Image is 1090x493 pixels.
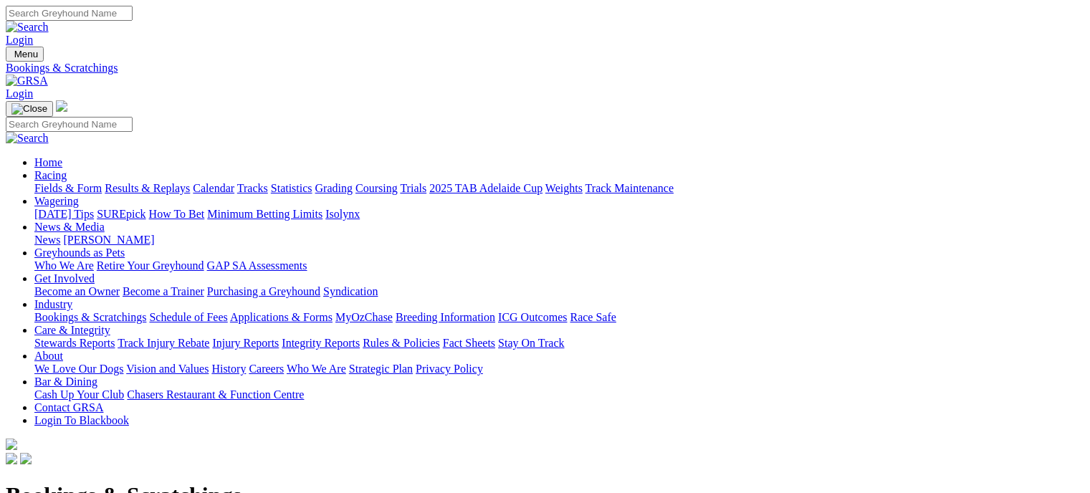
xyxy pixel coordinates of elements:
[323,285,378,297] a: Syndication
[63,234,154,246] a: [PERSON_NAME]
[396,311,495,323] a: Breeding Information
[126,363,209,375] a: Vision and Values
[34,375,97,388] a: Bar & Dining
[97,208,145,220] a: SUREpick
[34,259,1084,272] div: Greyhounds as Pets
[429,182,542,194] a: 2025 TAB Adelaide Cup
[325,208,360,220] a: Isolynx
[6,47,44,62] button: Toggle navigation
[416,363,483,375] a: Privacy Policy
[400,182,426,194] a: Trials
[315,182,353,194] a: Grading
[6,75,48,87] img: GRSA
[34,414,129,426] a: Login To Blackbook
[207,208,322,220] a: Minimum Betting Limits
[34,169,67,181] a: Racing
[585,182,674,194] a: Track Maintenance
[34,311,146,323] a: Bookings & Scratchings
[207,259,307,272] a: GAP SA Assessments
[271,182,312,194] a: Statistics
[34,234,60,246] a: News
[34,285,120,297] a: Become an Owner
[570,311,616,323] a: Race Safe
[34,388,1084,401] div: Bar & Dining
[349,363,413,375] a: Strategic Plan
[498,311,567,323] a: ICG Outcomes
[6,439,17,450] img: logo-grsa-white.png
[34,182,1084,195] div: Racing
[34,363,123,375] a: We Love Our Dogs
[212,337,279,349] a: Injury Reports
[34,363,1084,375] div: About
[34,285,1084,298] div: Get Involved
[34,324,110,336] a: Care & Integrity
[34,247,125,259] a: Greyhounds as Pets
[56,100,67,112] img: logo-grsa-white.png
[34,272,95,284] a: Get Involved
[249,363,284,375] a: Careers
[230,311,333,323] a: Applications & Forms
[6,87,33,100] a: Login
[105,182,190,194] a: Results & Replays
[6,132,49,145] img: Search
[34,234,1084,247] div: News & Media
[34,298,72,310] a: Industry
[207,285,320,297] a: Purchasing a Greyhound
[355,182,398,194] a: Coursing
[211,363,246,375] a: History
[6,453,17,464] img: facebook.svg
[282,337,360,349] a: Integrity Reports
[545,182,583,194] a: Weights
[34,221,105,233] a: News & Media
[118,337,209,349] a: Track Injury Rebate
[34,401,103,413] a: Contact GRSA
[498,337,564,349] a: Stay On Track
[123,285,204,297] a: Become a Trainer
[34,208,1084,221] div: Wagering
[237,182,268,194] a: Tracks
[34,311,1084,324] div: Industry
[6,101,53,117] button: Toggle navigation
[6,34,33,46] a: Login
[20,453,32,464] img: twitter.svg
[14,49,38,59] span: Menu
[149,208,205,220] a: How To Bet
[34,156,62,168] a: Home
[193,182,234,194] a: Calendar
[287,363,346,375] a: Who We Are
[6,117,133,132] input: Search
[6,6,133,21] input: Search
[6,21,49,34] img: Search
[149,311,227,323] a: Schedule of Fees
[363,337,440,349] a: Rules & Policies
[34,259,94,272] a: Who We Are
[34,208,94,220] a: [DATE] Tips
[34,337,115,349] a: Stewards Reports
[11,103,47,115] img: Close
[335,311,393,323] a: MyOzChase
[97,259,204,272] a: Retire Your Greyhound
[34,337,1084,350] div: Care & Integrity
[34,388,124,401] a: Cash Up Your Club
[34,195,79,207] a: Wagering
[34,182,102,194] a: Fields & Form
[443,337,495,349] a: Fact Sheets
[127,388,304,401] a: Chasers Restaurant & Function Centre
[34,350,63,362] a: About
[6,62,1084,75] a: Bookings & Scratchings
